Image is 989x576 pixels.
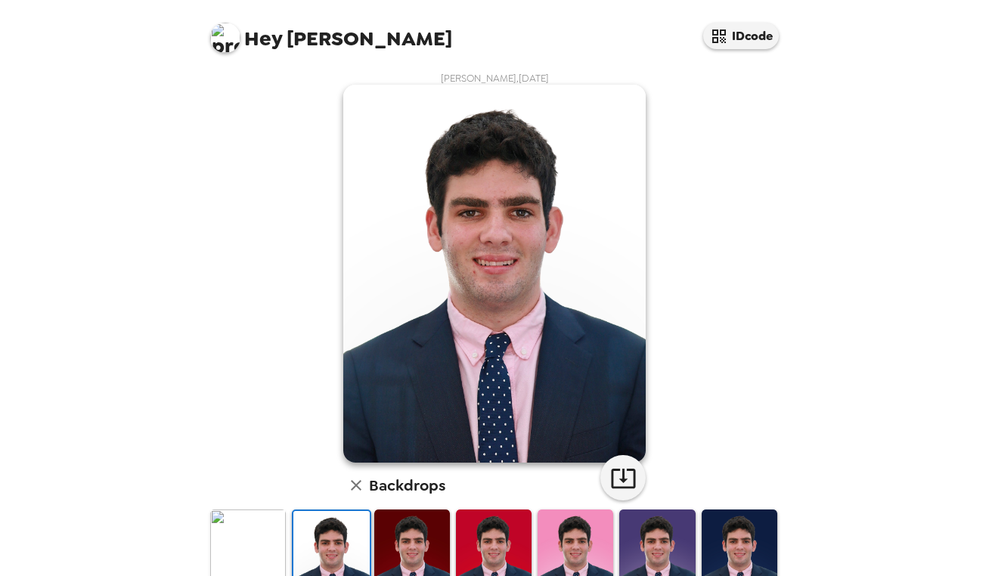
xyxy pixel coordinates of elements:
[343,85,646,463] img: user
[703,23,779,49] button: IDcode
[210,23,240,53] img: profile pic
[441,72,549,85] span: [PERSON_NAME] , [DATE]
[244,25,282,52] span: Hey
[210,15,452,49] span: [PERSON_NAME]
[369,473,445,497] h6: Backdrops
